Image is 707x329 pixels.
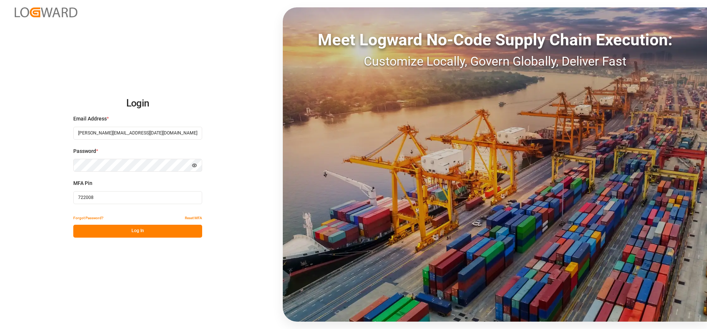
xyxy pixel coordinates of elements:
div: Customize Locally, Govern Globally, Deliver Fast [283,52,707,71]
button: Reset MFA [185,212,202,225]
button: Forgot Password? [73,212,103,225]
img: Logward_new_orange.png [15,7,77,17]
div: Meet Logward No-Code Supply Chain Execution: [283,28,707,52]
h2: Login [73,92,202,115]
span: MFA Pin [73,179,92,187]
span: Email Address [73,115,107,123]
button: Log In [73,225,202,238]
input: Enter your email [73,127,202,140]
span: Password [73,147,96,155]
